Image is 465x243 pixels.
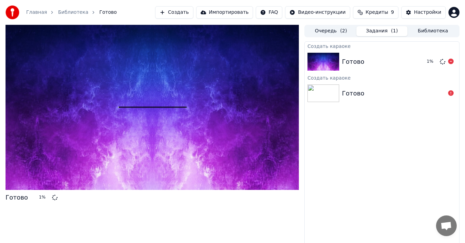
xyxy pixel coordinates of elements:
button: Настройки [401,6,446,19]
button: Задания [356,26,407,36]
button: FAQ [256,6,282,19]
a: Главная [26,9,47,16]
span: ( 2 ) [340,28,347,34]
span: 9 [391,9,394,16]
div: Настройки [414,9,441,16]
div: 1 % [39,195,49,200]
div: Создать караоке [305,42,459,50]
div: Создать караоке [305,73,459,82]
a: Библиотека [58,9,88,16]
div: 1 % [427,59,437,64]
div: Готово [6,193,28,202]
div: Готово [342,89,364,98]
nav: breadcrumb [26,9,117,16]
span: Готово [99,9,117,16]
span: Кредиты [366,9,388,16]
button: Видео-инструкции [285,6,350,19]
button: Создать [155,6,193,19]
button: Библиотека [407,26,458,36]
button: Кредиты9 [353,6,398,19]
img: youka [6,6,19,19]
span: ( 1 ) [391,28,398,34]
button: Импортировать [196,6,253,19]
div: Открытый чат [436,215,457,236]
button: Очередь [305,26,356,36]
div: Готово [342,57,364,67]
